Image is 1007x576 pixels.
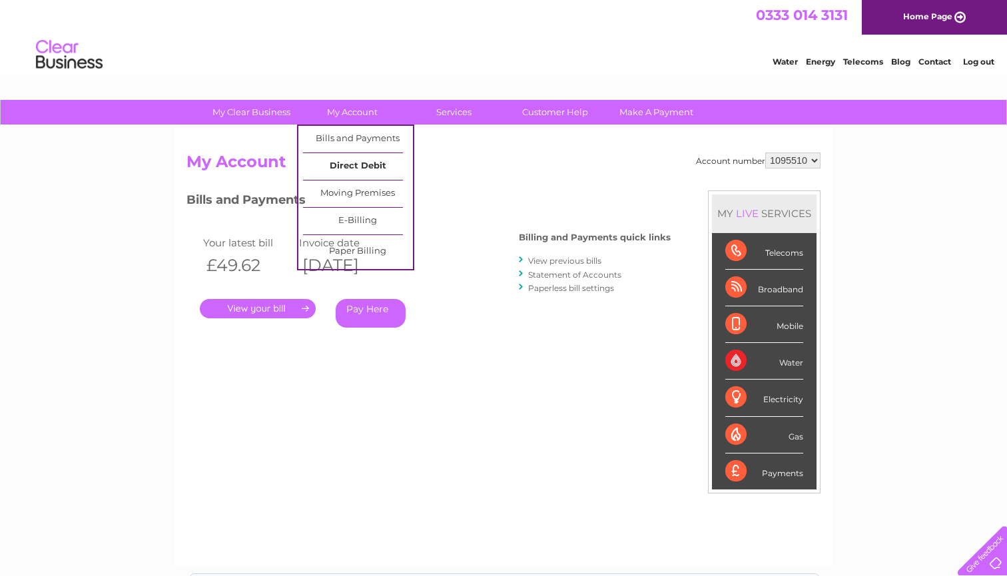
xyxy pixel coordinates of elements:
img: logo.png [35,35,103,75]
h2: My Account [186,152,821,178]
h4: Billing and Payments quick links [519,232,671,242]
div: Mobile [725,306,803,343]
a: Make A Payment [601,100,711,125]
a: Statement of Accounts [528,270,621,280]
a: Energy [806,57,835,67]
a: View previous bills [528,256,601,266]
a: Paperless bill settings [528,283,614,293]
div: LIVE [733,207,761,220]
th: £49.62 [200,252,296,279]
a: My Clear Business [196,100,306,125]
a: Blog [891,57,910,67]
div: Telecoms [725,233,803,270]
div: Broadband [725,270,803,306]
div: Clear Business is a trading name of Verastar Limited (registered in [GEOGRAPHIC_DATA] No. 3667643... [190,7,819,65]
a: Bills and Payments [303,126,413,152]
a: 0333 014 3131 [756,7,848,23]
a: Paper Billing [303,238,413,265]
a: Services [399,100,509,125]
a: Contact [918,57,951,67]
td: Invoice date [296,234,392,252]
a: E-Billing [303,208,413,234]
h3: Bills and Payments [186,190,671,214]
a: Direct Debit [303,153,413,180]
div: Payments [725,453,803,489]
div: Electricity [725,380,803,416]
a: Water [773,57,798,67]
a: Customer Help [500,100,610,125]
td: Your latest bill [200,234,296,252]
a: My Account [298,100,408,125]
a: . [200,299,316,318]
a: Telecoms [843,57,883,67]
div: Water [725,343,803,380]
a: Pay Here [336,299,406,328]
a: Log out [963,57,994,67]
a: Moving Premises [303,180,413,207]
div: MY SERVICES [712,194,817,232]
div: Account number [696,152,821,168]
th: [DATE] [296,252,392,279]
div: Gas [725,417,803,453]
